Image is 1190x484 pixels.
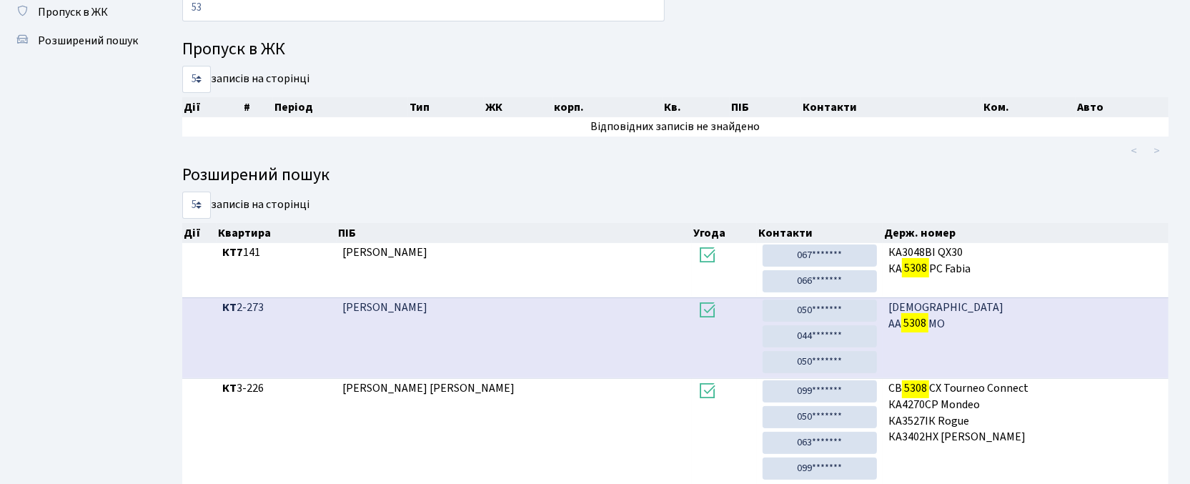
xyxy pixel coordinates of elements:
[182,223,217,243] th: Дії
[182,192,211,219] select: записів на сторінці
[222,245,331,261] span: 141
[982,97,1076,117] th: Ком.
[182,66,211,93] select: записів на сторінці
[222,245,243,260] b: КТ7
[182,97,242,117] th: Дії
[883,223,1169,243] th: Держ. номер
[222,380,237,396] b: КТ
[182,66,309,93] label: записів на сторінці
[408,97,484,117] th: Тип
[552,97,663,117] th: корп.
[801,97,982,117] th: Контакти
[902,378,929,398] mark: 5308
[337,223,692,243] th: ПІБ
[663,97,730,117] th: Кв.
[342,245,427,260] span: [PERSON_NAME]
[730,97,801,117] th: ПІБ
[484,97,552,117] th: ЖК
[888,300,1163,332] span: [DEMOGRAPHIC_DATA] AA MO
[692,223,757,243] th: Угода
[222,380,331,397] span: 3-226
[757,223,883,243] th: Контакти
[342,380,515,396] span: [PERSON_NAME] [PERSON_NAME]
[902,258,929,278] mark: 5308
[342,300,427,315] span: [PERSON_NAME]
[273,97,408,117] th: Період
[888,245,1163,277] span: КА3048ВІ QX30 КА РС Fabia
[888,380,1163,445] span: СВ СХ Tourneo Connect КА4270СР Mondeo КА3527ІК Rogue КА3402НХ [PERSON_NAME]
[222,300,331,316] span: 2-273
[182,165,1169,186] h4: Розширений пошук
[901,313,928,333] mark: 5308
[38,4,108,20] span: Пропуск в ЖК
[38,33,138,49] span: Розширений пошук
[7,26,150,55] a: Розширений пошук
[217,223,337,243] th: Квартира
[222,300,237,315] b: КТ
[182,117,1169,137] td: Відповідних записів не знайдено
[182,39,1169,60] h4: Пропуск в ЖК
[1076,97,1169,117] th: Авто
[182,192,309,219] label: записів на сторінці
[242,97,273,117] th: #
